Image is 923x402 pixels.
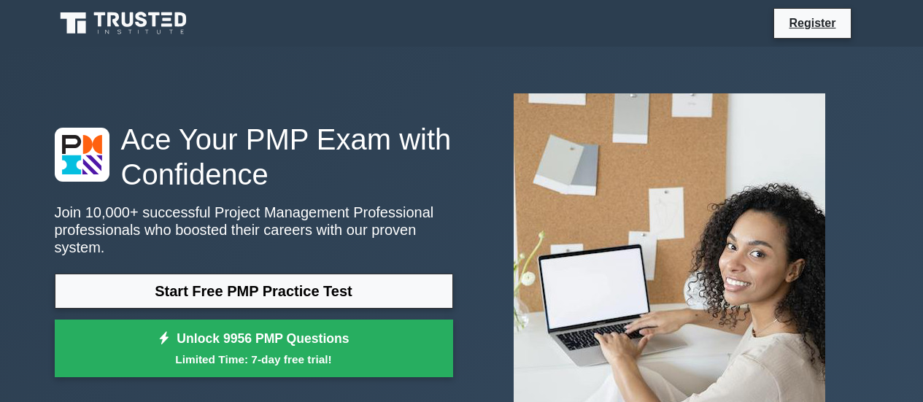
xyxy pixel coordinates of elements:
p: Join 10,000+ successful Project Management Professional professionals who boosted their careers w... [55,204,453,256]
a: Start Free PMP Practice Test [55,274,453,309]
small: Limited Time: 7-day free trial! [73,351,435,368]
a: Register [780,14,844,32]
h1: Ace Your PMP Exam with Confidence [55,122,453,192]
a: Unlock 9956 PMP QuestionsLimited Time: 7-day free trial! [55,320,453,378]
